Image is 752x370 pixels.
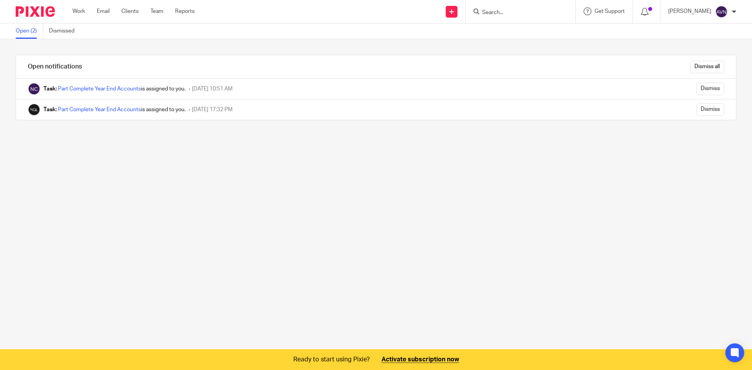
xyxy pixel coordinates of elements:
[43,106,186,114] div: is assigned to you.
[690,61,724,73] input: Dismiss all
[16,6,55,17] img: Pixie
[97,7,110,15] a: Email
[28,83,40,95] img: Natasha Cassidy
[43,107,57,112] b: Task:
[481,9,552,16] input: Search
[58,86,141,92] a: Part Complete Year End Accounts
[72,7,85,15] a: Work
[58,107,141,112] a: Part Complete Year End Accounts
[192,107,233,112] span: [DATE] 17:32 PM
[595,9,625,14] span: Get Support
[696,103,724,116] input: Dismiss
[696,83,724,95] input: Dismiss
[43,85,186,93] div: is assigned to you.
[192,86,233,92] span: [DATE] 10:51 AM
[16,23,43,39] a: Open (2)
[121,7,139,15] a: Clients
[150,7,163,15] a: Team
[43,86,57,92] b: Task:
[715,5,728,18] img: svg%3E
[28,63,82,71] h1: Open notifications
[175,7,195,15] a: Reports
[28,103,40,116] img: NGL Accounting Ltd
[668,7,711,15] p: [PERSON_NAME]
[49,23,80,39] a: Dismissed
